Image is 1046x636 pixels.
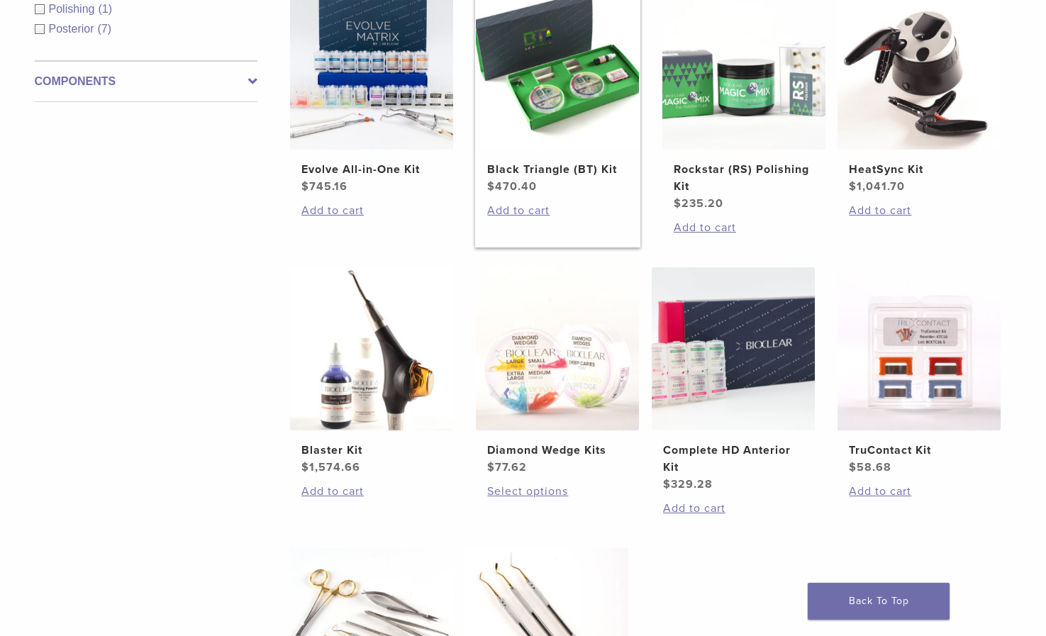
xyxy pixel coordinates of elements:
[301,179,309,194] span: $
[663,477,713,491] bdi: 329.28
[849,442,989,459] h2: TruContact Kit
[476,267,639,430] img: Diamond Wedge Kits
[301,460,360,474] bdi: 1,574.66
[301,442,442,459] h2: Blaster Kit
[674,219,814,236] a: Add to cart: “Rockstar (RS) Polishing Kit”
[301,179,347,194] bdi: 745.16
[674,196,681,211] span: $
[289,267,455,476] a: Blaster KitBlaster Kit $1,574.66
[663,442,803,476] h2: Complete HD Anterior Kit
[663,500,803,517] a: Add to cart: “Complete HD Anterior Kit”
[838,267,1001,430] img: TruContact Kit
[849,460,857,474] span: $
[663,477,671,491] span: $
[487,202,628,219] a: Add to cart: “Black Triangle (BT) Kit”
[475,267,640,476] a: Diamond Wedge KitsDiamond Wedge Kits $77.62
[849,179,857,194] span: $
[35,73,257,90] label: Components
[849,161,989,178] h2: HeatSync Kit
[98,3,112,15] span: (1)
[487,460,527,474] bdi: 77.62
[849,460,891,474] bdi: 58.68
[837,267,1002,476] a: TruContact KitTruContact Kit $58.68
[651,267,816,493] a: Complete HD Anterior KitComplete HD Anterior Kit $329.28
[652,267,815,430] img: Complete HD Anterior Kit
[301,202,442,219] a: Add to cart: “Evolve All-in-One Kit”
[849,179,905,194] bdi: 1,041.70
[674,196,723,211] bdi: 235.20
[301,161,442,178] h2: Evolve All-in-One Kit
[301,483,442,500] a: Add to cart: “Blaster Kit”
[487,161,628,178] h2: Black Triangle (BT) Kit
[49,3,99,15] span: Polishing
[808,583,950,620] a: Back To Top
[487,179,495,194] span: $
[49,23,98,35] span: Posterior
[487,483,628,500] a: Select options for “Diamond Wedge Kits”
[301,460,309,474] span: $
[849,483,989,500] a: Add to cart: “TruContact Kit”
[849,202,989,219] a: Add to cart: “HeatSync Kit”
[487,460,495,474] span: $
[98,23,112,35] span: (7)
[674,161,814,195] h2: Rockstar (RS) Polishing Kit
[487,442,628,459] h2: Diamond Wedge Kits
[290,267,453,430] img: Blaster Kit
[487,179,537,194] bdi: 470.40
